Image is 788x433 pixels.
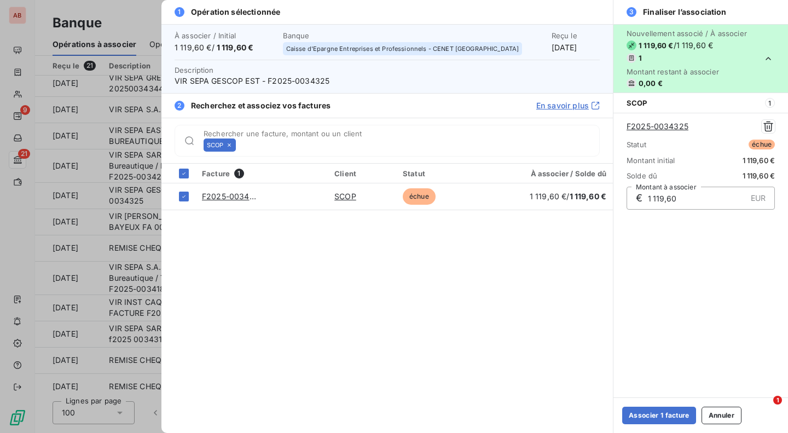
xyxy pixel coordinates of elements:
span: VIR SEPA GESCOP EST - F2025-0034325 [175,76,600,86]
a: F2025-0034325 [202,192,264,201]
div: À associer / Solde dû [495,169,606,178]
span: Banque [283,31,545,40]
div: [DATE] [552,31,600,53]
iframe: Intercom live chat [751,396,777,422]
span: Solde dû [627,171,657,180]
span: SCOP [627,99,647,107]
span: échue [749,140,775,149]
span: SCOP [207,142,224,148]
a: En savoir plus [536,100,600,111]
span: Caisse d'Epargne Entreprises et Professionnels - CENET [GEOGRAPHIC_DATA] [286,45,519,52]
span: Montant restant à associer [627,67,747,76]
span: Nouvellement associé / À associer [627,29,747,38]
span: Statut [627,140,646,149]
a: F2025-0034325 [627,121,688,132]
span: 1 119,60 € [570,192,607,201]
span: / 1 119,60 € [674,40,714,51]
span: 1 [234,169,244,178]
span: Opération sélectionnée [191,7,280,18]
a: SCOP [334,192,356,201]
span: Reçu le [552,31,600,40]
input: placeholder [240,140,599,151]
div: Client [334,169,390,178]
div: Facture [202,169,321,178]
div: Statut [403,169,482,178]
span: 1 [639,54,642,62]
span: 1 119,60 € [639,41,674,50]
span: Finaliser l’association [643,7,726,18]
span: 1 119,60 € [217,43,254,52]
button: Annuler [702,407,741,424]
span: 1 119,60 € [743,171,775,180]
span: échue [403,188,436,205]
span: 2 [175,101,184,111]
button: Associer 1 facture [622,407,696,424]
span: 1 119,60 € / [530,192,606,201]
span: 1 [175,7,184,17]
span: 3 [627,7,636,17]
span: 1 119,60 € / [175,42,276,53]
span: Recherchez et associez vos factures [191,100,331,111]
span: 1 119,60 € [743,156,775,165]
span: À associer / Initial [175,31,276,40]
span: 1 [765,98,775,108]
span: 1 [773,396,782,405]
span: Description [175,66,214,74]
span: Montant initial [627,156,675,165]
span: 0,00 € [639,79,663,88]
